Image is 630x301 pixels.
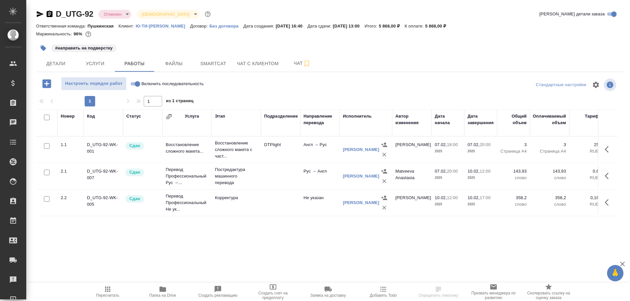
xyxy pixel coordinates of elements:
[61,113,75,120] div: Номер
[500,141,527,148] p: 3
[102,11,123,17] button: Отменен
[447,195,458,200] p: 12:00
[425,24,451,28] p: 5 868,00 ₽
[573,148,599,155] p: RUB
[365,24,379,28] p: Итого:
[468,142,480,147] p: 07.02,
[129,196,140,202] p: Сдан
[533,168,566,175] p: 143,93
[55,45,113,51] p: #направить на подверстку
[46,10,53,18] button: Скопировать ссылку
[129,169,140,176] p: Сдан
[243,24,276,28] p: Дата создания:
[307,24,333,28] p: Дата сдачи:
[61,168,80,175] div: 2.1
[73,31,84,36] p: 96%
[36,10,44,18] button: Скопировать ссылку для ЯМессенджера
[500,201,527,208] p: слово
[379,166,389,176] button: Назначить
[447,169,458,174] p: 20:00
[343,147,379,152] a: [PERSON_NAME]
[237,60,279,68] span: Чат с клиентом
[190,24,210,28] p: Договор:
[40,60,72,68] span: Детали
[500,175,527,181] p: слово
[533,113,566,126] div: Оплачиваемый объем
[303,60,311,67] svg: Подписаться
[435,175,461,181] p: 2025
[88,24,119,28] p: Пушкинская
[392,165,431,188] td: Matveeva Anastasia
[585,113,599,120] div: Тариф
[333,24,365,28] p: [DATE] 13:00
[468,113,494,126] div: Дата завершения
[435,142,447,147] p: 07.02,
[261,138,300,161] td: DTPlight
[480,142,491,147] p: 20:00
[84,138,123,161] td: D_UTG-92-WK-001
[601,168,617,184] button: Здесь прячутся важные кнопки
[447,142,458,147] p: 18:00
[604,79,618,91] span: Посмотреть информацию
[209,24,243,28] p: Без договора
[395,113,428,126] div: Автор изменения
[435,113,461,126] div: Дата начала
[166,97,194,106] span: из 1 страниц
[276,24,307,28] p: [DATE] 16:40
[468,175,494,181] p: 2025
[158,60,190,68] span: Файлы
[607,265,623,281] button: 🙏
[136,23,190,28] a: Ю-ТИ-[PERSON_NAME]
[300,191,340,214] td: Не указан
[500,168,527,175] p: 143,93
[141,81,204,87] span: Включить последовательность
[162,190,212,216] td: Перевод Профессиональный Не ук...
[533,175,566,181] p: слово
[136,24,190,28] p: Ю-ТИ-[PERSON_NAME]
[435,201,461,208] p: 2025
[500,195,527,201] p: 358,2
[84,191,123,214] td: D_UTG-92-WK-005
[84,165,123,188] td: D_UTG-92-WK-007
[264,113,298,120] div: Подразделение
[198,60,229,68] span: Smartcat
[162,138,212,161] td: Восстановление сложного макета...
[379,203,389,213] button: Удалить
[343,174,379,179] a: [PERSON_NAME]
[51,45,117,50] span: направить на подверстку
[500,148,527,155] p: Страница А4
[304,113,336,126] div: Направление перевода
[36,31,73,36] p: Маржинальность:
[36,24,88,28] p: Ответственная команда:
[601,141,617,157] button: Здесь прячутся важные кнопки
[588,77,604,93] span: Настроить таблицу
[38,77,56,90] button: Добавить работу
[435,195,447,200] p: 10.02,
[468,169,480,174] p: 10.02,
[392,138,431,161] td: [PERSON_NAME]
[300,165,340,188] td: Рус → Англ
[533,195,566,201] p: 358,2
[500,113,527,126] div: Общий объем
[98,10,131,19] div: Отменен
[215,140,258,160] p: Восстановление сложного макета с част...
[610,266,621,280] span: 🙏
[533,201,566,208] p: слово
[87,113,95,120] div: Код
[162,163,212,189] td: Перевод Профессиональный Рус →...
[533,141,566,148] p: 3
[379,193,389,203] button: Назначить
[125,141,159,150] div: Менеджер проверил работу исполнителя, передает ее на следующий этап
[84,30,93,38] button: 218.67 RUB;
[166,113,172,120] button: Сгруппировать
[468,148,494,155] p: 2025
[435,169,447,174] p: 07.02,
[36,41,51,55] button: Добавить тэг
[573,175,599,181] p: RUB
[573,201,599,208] p: RUB
[573,195,599,201] p: 0,16
[480,195,491,200] p: 17:00
[126,113,141,120] div: Статус
[118,24,136,28] p: Клиент:
[65,80,123,87] span: Настроить порядок работ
